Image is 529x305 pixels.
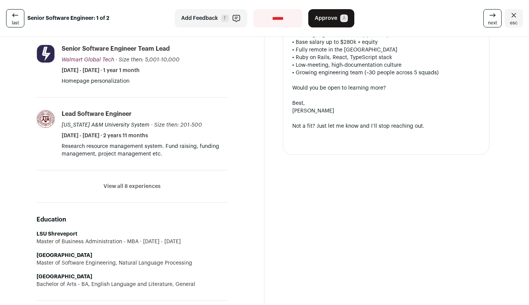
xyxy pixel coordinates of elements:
p: Research resource management system. Fund raising, funding management, project management etc. [62,143,228,158]
div: Would you be open to learning more? [292,84,480,92]
span: · Size then: 201-500 [151,122,202,128]
strong: LSU Shreveport [37,231,77,237]
div: Master of Software Engineering, Natural Language Processing [37,259,228,267]
span: [DATE] - [DATE] [139,238,181,246]
span: [DATE] - [DATE] · 2 years 11 months [62,132,148,140]
div: • Ruby on Rails, React, TypeScript stack [292,54,480,61]
span: · Size then: 5,001-10,000 [116,57,180,63]
div: Best, [292,100,480,107]
div: • Growing engineering team (~30 people across 5 squads) [292,69,480,77]
button: Approve A [308,9,354,27]
h2: Education [37,215,228,224]
span: A [340,14,348,22]
img: 8fa9a960001485b046a2915a7a864af5d38025b3db7b33197187fa34726de21e.jpg [37,110,54,128]
span: next [488,20,497,26]
div: • Low-meeting, high-documentation culture [292,61,480,69]
span: [DATE] - [DATE] · 1 year 1 month [62,67,140,74]
a: last [6,9,24,27]
a: Close [505,9,523,27]
span: last [12,20,19,26]
p: Homepage personalization [62,77,228,85]
span: F [221,14,229,22]
span: Walmart Global Tech [62,57,114,63]
span: esc [510,20,518,26]
button: Add Feedback F [175,9,247,27]
button: View all 8 experiences [104,183,161,190]
div: Lead Software Engineer [62,110,132,118]
strong: [GEOGRAPHIC_DATA] [37,253,92,258]
div: Bachelor of Arts - BA, English Language and Literature, General [37,281,228,288]
span: Approve [315,14,337,22]
div: Senior Software Engineer Team Lead [62,45,170,53]
span: Add Feedback [181,14,218,22]
div: Not a fit? Just let me know and I’ll stop reaching out. [292,122,480,130]
strong: Senior Software Engineer: 1 of 2 [27,14,109,22]
div: Master of Business Administration - MBA [37,238,228,246]
img: 550f42564f9aab44fd7ae8babfbd296e2a666cbf8a1b963944ec9d094242b394.jpg [37,45,54,63]
span: [US_STATE] A&M University System [62,122,150,128]
div: • Base salary up to $280k + equity [292,39,480,46]
a: next [483,9,502,27]
div: • Fully remote in the [GEOGRAPHIC_DATA] [292,46,480,54]
strong: [GEOGRAPHIC_DATA] [37,274,92,279]
div: [PERSON_NAME] [292,107,480,115]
